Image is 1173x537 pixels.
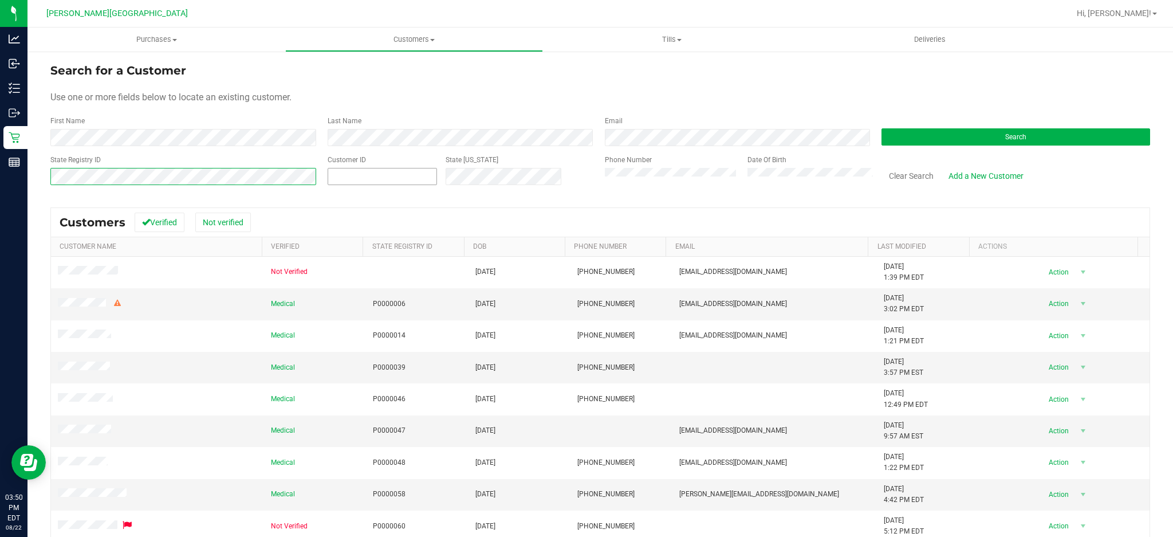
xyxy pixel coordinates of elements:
[9,33,20,45] inline-svg: Analytics
[1076,423,1090,439] span: select
[271,394,295,405] span: Medical
[9,107,20,119] inline-svg: Outbound
[679,330,787,341] span: [EMAIL_ADDRESS][DOMAIN_NAME]
[475,362,495,373] span: [DATE]
[801,28,1058,52] a: Deliveries
[475,425,495,436] span: [DATE]
[884,356,923,378] span: [DATE] 3:57 PM EST
[884,515,924,537] span: [DATE] 5:12 PM EDT
[372,242,432,250] a: State Registry Id
[373,425,406,436] span: P0000047
[473,242,486,250] a: DOB
[1076,264,1090,280] span: select
[1076,359,1090,375] span: select
[271,362,295,373] span: Medical
[1038,487,1076,503] span: Action
[446,155,498,165] label: State [US_STATE]
[50,64,186,77] span: Search for a Customer
[285,28,543,52] a: Customers
[577,489,635,500] span: [PHONE_NUMBER]
[195,213,251,232] button: Not verified
[271,425,295,436] span: Medical
[121,520,133,531] div: Flagged for deletion
[574,242,627,250] a: Phone Number
[1005,133,1026,141] span: Search
[1077,9,1151,18] span: Hi, [PERSON_NAME]!
[605,116,623,126] label: Email
[286,34,542,45] span: Customers
[271,242,300,250] a: Verified
[271,457,295,468] span: Medical
[884,293,924,315] span: [DATE] 3:02 PM EDT
[1076,391,1090,407] span: select
[1076,328,1090,344] span: select
[1076,296,1090,312] span: select
[577,521,635,532] span: [PHONE_NUMBER]
[373,521,406,532] span: P0000060
[9,58,20,69] inline-svg: Inbound
[475,489,495,500] span: [DATE]
[577,457,635,468] span: [PHONE_NUMBER]
[1038,264,1076,280] span: Action
[884,261,924,283] span: [DATE] 1:39 PM EDT
[475,521,495,532] span: [DATE]
[679,266,787,277] span: [EMAIL_ADDRESS][DOMAIN_NAME]
[877,242,926,250] a: Last Modified
[373,394,406,405] span: P0000046
[577,362,635,373] span: [PHONE_NUMBER]
[747,155,786,165] label: Date Of Birth
[271,266,308,277] span: Not Verified
[1038,518,1076,534] span: Action
[675,242,695,250] a: Email
[373,362,406,373] span: P0000039
[475,266,495,277] span: [DATE]
[328,155,366,165] label: Customer ID
[475,394,495,405] span: [DATE]
[884,484,924,505] span: [DATE] 4:42 PM EDT
[577,266,635,277] span: [PHONE_NUMBER]
[112,298,123,309] div: Warning - Level 2
[884,452,924,473] span: [DATE] 1:22 PM EDT
[271,489,295,500] span: Medical
[577,394,635,405] span: [PHONE_NUMBER]
[50,155,101,165] label: State Registry ID
[605,155,652,165] label: Phone Number
[1038,454,1076,471] span: Action
[881,128,1150,146] button: Search
[9,83,20,94] inline-svg: Inventory
[679,425,787,436] span: [EMAIL_ADDRESS][DOMAIN_NAME]
[46,9,188,18] span: [PERSON_NAME][GEOGRAPHIC_DATA]
[328,116,361,126] label: Last Name
[9,132,20,143] inline-svg: Retail
[5,492,22,523] p: 03:50 PM EDT
[373,489,406,500] span: P0000058
[899,34,961,45] span: Deliveries
[881,166,941,186] button: Clear Search
[50,116,85,126] label: First Name
[1038,391,1076,407] span: Action
[679,489,839,500] span: [PERSON_NAME][EMAIL_ADDRESS][DOMAIN_NAME]
[544,34,800,45] span: Tills
[271,330,295,341] span: Medical
[475,330,495,341] span: [DATE]
[135,213,184,232] button: Verified
[5,523,22,532] p: 08/22
[60,242,116,250] a: Customer Name
[1038,296,1076,312] span: Action
[50,92,292,103] span: Use one or more fields below to locate an existing customer.
[884,420,923,442] span: [DATE] 9:57 AM EST
[271,521,308,532] span: Not Verified
[1076,518,1090,534] span: select
[577,330,635,341] span: [PHONE_NUMBER]
[373,457,406,468] span: P0000048
[373,299,406,309] span: P0000006
[1038,423,1076,439] span: Action
[9,156,20,168] inline-svg: Reports
[884,325,924,347] span: [DATE] 1:21 PM EDT
[1076,487,1090,503] span: select
[577,299,635,309] span: [PHONE_NUMBER]
[11,445,46,480] iframe: Resource center
[373,330,406,341] span: P0000014
[1038,359,1076,375] span: Action
[884,388,928,410] span: [DATE] 12:49 PM EDT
